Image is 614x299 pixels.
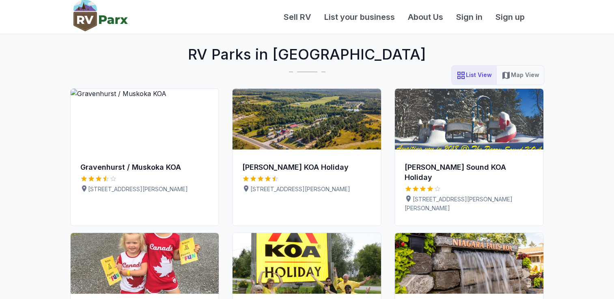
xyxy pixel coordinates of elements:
[71,233,219,294] img: Brighton / 401 KOA Holiday
[395,233,543,294] img: Niagara Falls KOA Holiday
[64,34,551,65] h2: RV Parks in [GEOGRAPHIC_DATA]
[233,89,381,149] img: Barrie KOA Holiday
[242,162,371,173] div: [PERSON_NAME] KOA Holiday
[489,11,531,23] a: Sign up
[232,88,381,226] a: Barrie KOA Holiday[PERSON_NAME] KOA Holiday4.5 Stars[STREET_ADDRESS][PERSON_NAME]
[401,11,450,23] a: About Us
[71,89,219,149] img: Gravenhurst / Muskoka KOA
[242,185,371,194] p: [STREET_ADDRESS][PERSON_NAME]
[318,11,401,23] a: List your business
[233,233,381,294] img: Cardinal / Ottawa South KOA Holiday
[405,162,534,183] div: [PERSON_NAME] Sound KOA Holiday
[395,89,543,149] img: Parry Sound KOA Holiday
[405,195,534,213] p: [STREET_ADDRESS][PERSON_NAME][PERSON_NAME]
[496,65,544,85] button: map
[451,65,544,85] div: List/Map View Toggle
[394,88,544,226] a: Parry Sound KOA Holiday[PERSON_NAME] Sound KOA Holiday4 Stars[STREET_ADDRESS][PERSON_NAME][PERSON...
[451,65,497,85] button: list
[277,11,318,23] a: Sell RV
[80,162,209,173] div: Gravenhurst / Muskoka KOA
[70,88,220,226] a: Gravenhurst / Muskoka KOAGravenhurst / Muskoka KOA3.5 Stars[STREET_ADDRESS][PERSON_NAME]
[450,11,489,23] a: Sign in
[80,185,209,194] p: [STREET_ADDRESS][PERSON_NAME]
